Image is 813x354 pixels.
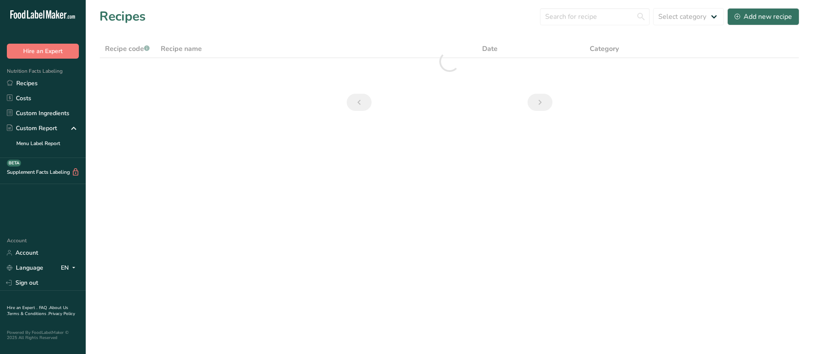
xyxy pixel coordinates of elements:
[727,8,799,25] button: Add new recipe
[735,12,792,22] div: Add new recipe
[48,311,75,317] a: Privacy Policy
[7,260,43,275] a: Language
[7,44,79,59] button: Hire an Expert
[7,124,57,133] div: Custom Report
[7,305,37,311] a: Hire an Expert .
[347,94,372,111] a: Previous page
[39,305,49,311] a: FAQ .
[7,330,79,340] div: Powered By FoodLabelMaker © 2025 All Rights Reserved
[99,7,146,26] h1: Recipes
[528,94,552,111] a: Next page
[7,311,48,317] a: Terms & Conditions .
[7,305,68,317] a: About Us .
[7,160,21,167] div: BETA
[61,263,79,273] div: EN
[540,8,650,25] input: Search for recipe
